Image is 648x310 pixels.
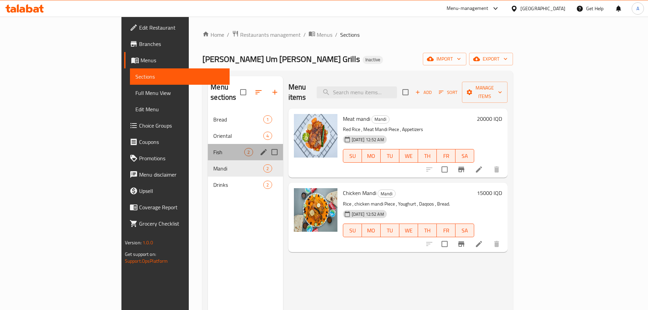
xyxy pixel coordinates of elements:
span: Fish [213,148,244,156]
div: items [244,148,253,156]
span: Meat mandi [343,114,370,124]
span: [DATE] 12:52 AM [349,211,387,217]
a: Edit menu item [475,240,483,248]
span: Oriental [213,132,263,140]
span: Restaurants management [240,31,301,39]
span: Menus [140,56,224,64]
span: 1 [264,116,271,123]
a: Coupons [124,134,230,150]
a: Sections [130,68,230,85]
a: Edit Menu [130,101,230,117]
span: Full Menu View [135,89,224,97]
span: FR [439,226,453,235]
span: Promotions [139,154,224,162]
button: export [469,53,513,65]
span: Sections [135,72,224,81]
a: Menus [309,30,332,39]
span: Menu disclaimer [139,170,224,179]
button: MO [362,149,381,163]
div: Menu-management [447,4,488,13]
button: SA [455,149,474,163]
a: Coverage Report [124,199,230,215]
button: TU [381,149,399,163]
button: FR [437,149,455,163]
nav: Menu sections [208,109,283,196]
span: Version: [125,238,142,247]
span: SU [346,151,359,161]
li: / [335,31,337,39]
span: TU [383,151,397,161]
span: TH [421,151,434,161]
button: Sort [437,87,459,98]
img: Meat mandi [294,114,337,158]
span: Get support on: [125,250,156,259]
span: Add item [413,87,434,98]
span: Mandi [213,164,263,173]
a: Menus [124,52,230,68]
span: Inactive [363,57,383,63]
button: Manage items [462,82,508,103]
div: items [263,115,272,124]
span: [DATE] 12:52 AM [349,136,387,143]
button: Branch-specific-item [453,161,469,178]
span: 2 [245,149,252,156]
a: Support.OpsPlatform [125,257,168,265]
button: SA [455,224,474,237]
span: Mandi [378,190,395,198]
h6: 20000 IQD [477,114,502,124]
span: Edit Restaurant [139,23,224,32]
h2: Menu items [288,82,309,102]
span: Manage items [467,84,502,101]
button: TH [418,224,437,237]
a: Restaurants management [232,30,301,39]
span: TU [383,226,397,235]
span: WE [402,151,415,161]
div: Mandi [371,115,389,124]
button: delete [488,161,505,178]
button: TH [418,149,437,163]
span: TH [421,226,434,235]
button: FR [437,224,455,237]
span: Drinks [213,181,263,189]
button: import [423,53,466,65]
nav: breadcrumb [202,30,513,39]
a: Promotions [124,150,230,166]
span: Coverage Report [139,203,224,211]
span: Mandi [372,115,389,123]
span: SA [458,151,471,161]
a: Full Menu View [130,85,230,101]
span: WE [402,226,415,235]
span: Add [414,88,433,96]
span: Sections [340,31,360,39]
a: Edit menu item [475,165,483,174]
span: [PERSON_NAME] Um [PERSON_NAME] Grills [202,51,360,67]
button: TU [381,224,399,237]
span: 2 [264,182,271,188]
button: SU [343,149,362,163]
button: MO [362,224,381,237]
span: A [636,5,639,12]
span: export [475,55,508,63]
a: Grocery Checklist [124,215,230,232]
li: / [303,31,306,39]
a: Upsell [124,183,230,199]
div: Mandi [378,190,396,198]
button: edit [259,147,269,157]
span: Menus [317,31,332,39]
span: SA [458,226,471,235]
div: Oriental4 [208,128,283,144]
span: Select to update [437,162,452,177]
span: Coupons [139,138,224,146]
button: SU [343,224,362,237]
button: delete [488,236,505,252]
button: WE [399,224,418,237]
span: Bread [213,115,263,124]
div: [GEOGRAPHIC_DATA] [520,5,565,12]
a: Choice Groups [124,117,230,134]
span: Edit Menu [135,105,224,113]
span: Grocery Checklist [139,219,224,228]
p: Red Rice , Meat Mandi Piece , Appetizers [343,125,475,134]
